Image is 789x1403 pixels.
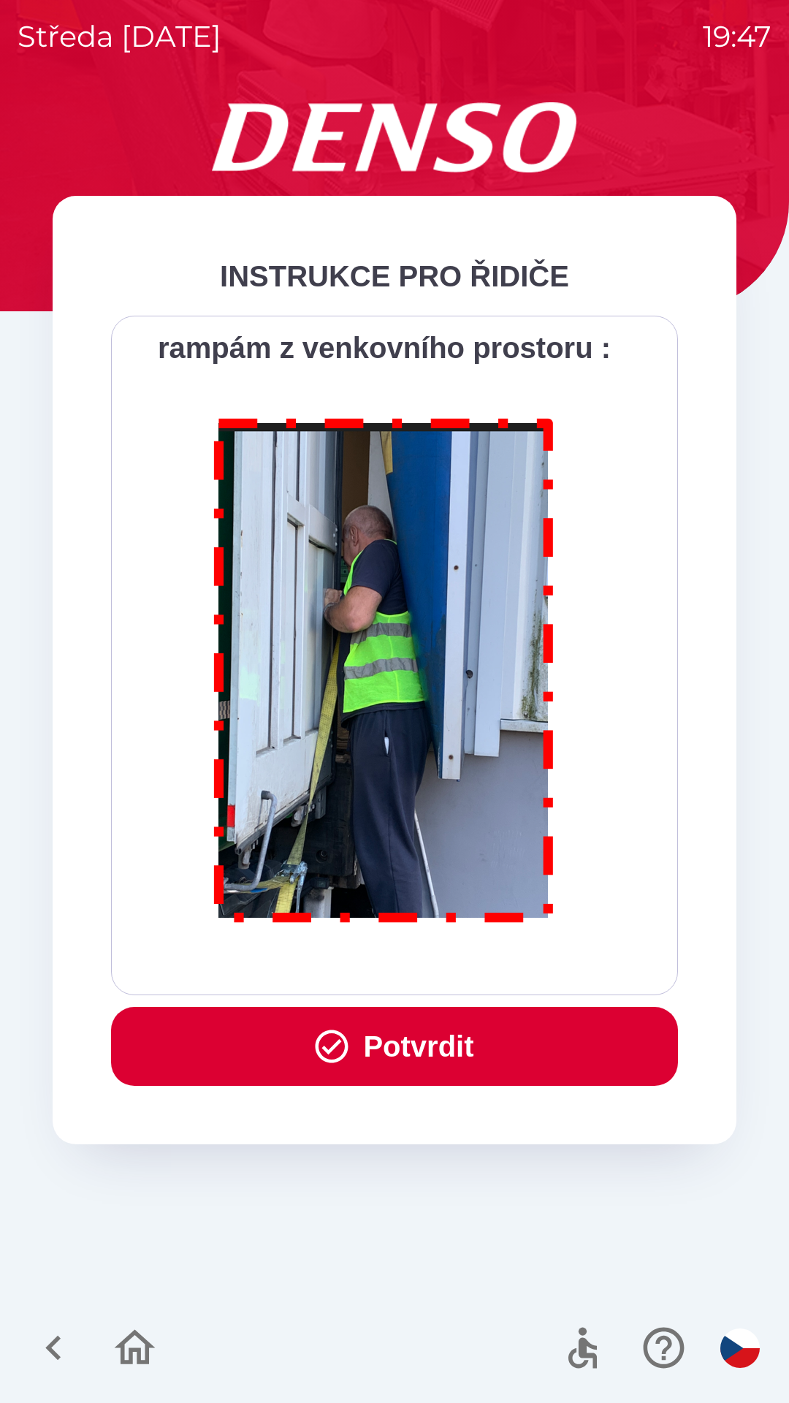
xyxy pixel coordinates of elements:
[111,1007,678,1086] button: Potvrdit
[111,254,678,298] div: INSTRUKCE PRO ŘIDIČE
[197,399,571,936] img: M8MNayrTL6gAAAABJRU5ErkJggg==
[18,15,221,58] p: středa [DATE]
[703,15,771,58] p: 19:47
[720,1328,760,1368] img: cs flag
[53,102,736,172] img: Logo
